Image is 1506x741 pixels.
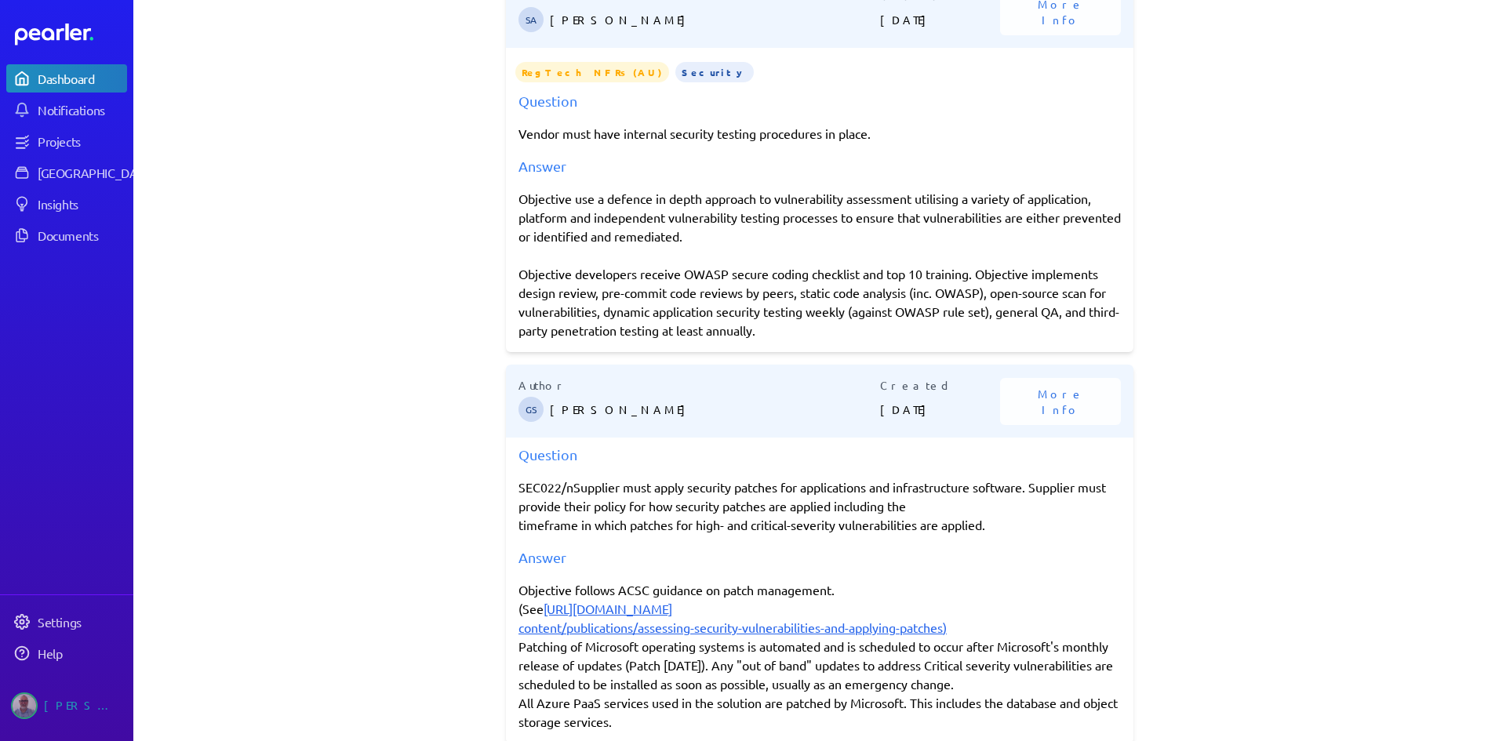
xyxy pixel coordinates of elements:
p: Created [880,377,1001,394]
p: [PERSON_NAME] [550,4,880,35]
div: Answer [518,155,1121,176]
div: Help [38,645,125,661]
div: Documents [38,227,125,243]
span: Security [675,62,754,82]
a: applying-patches [849,619,943,635]
p: [PERSON_NAME] [550,394,880,425]
p: Vendor must have internal security testing procedures in place. [518,124,1121,143]
div: Notifications [38,102,125,118]
a: Insights [6,190,127,218]
div: [GEOGRAPHIC_DATA] [38,165,155,180]
div: Objective follows ACSC guidance on patch management. (See Patching of Microsoft operating systems... [518,580,1121,731]
div: Projects [38,133,125,149]
div: [PERSON_NAME] [44,692,122,719]
span: RegTech NFRs (AU) [515,62,669,82]
a: [GEOGRAPHIC_DATA] [6,158,127,187]
a: ) [943,619,947,635]
a: content/publications/assessing-security-vulnerabilities-and- [518,619,849,635]
div: Settings [38,614,125,630]
span: Gary Somerville [518,397,544,422]
p: [DATE] [880,4,1001,35]
div: Question [518,90,1121,111]
a: Jason Riches's photo[PERSON_NAME] [6,686,127,725]
a: Help [6,639,127,667]
p: [DATE] [880,394,1001,425]
span: More Info [1019,386,1102,417]
p: Author [518,377,880,394]
a: Settings [6,608,127,636]
span: Steve Ackermann [518,7,544,32]
div: Insights [38,196,125,212]
a: Documents [6,221,127,249]
a: Notifications [6,96,127,124]
div: Objective use a defence in depth approach to vulnerability assessment utilising a variety of appl... [518,189,1121,340]
a: Dashboard [6,64,127,93]
a: [URL][DOMAIN_NAME] [544,601,672,616]
div: Dashboard [38,71,125,86]
div: Answer [518,547,1121,568]
p: SEC022/nSupplier must apply security patches for applications and infrastructure software. Suppli... [518,478,1121,534]
img: Jason Riches [11,692,38,719]
div: Question [518,444,1121,465]
a: Projects [6,127,127,155]
button: More Info [1000,378,1121,425]
a: Dashboard [15,24,127,45]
